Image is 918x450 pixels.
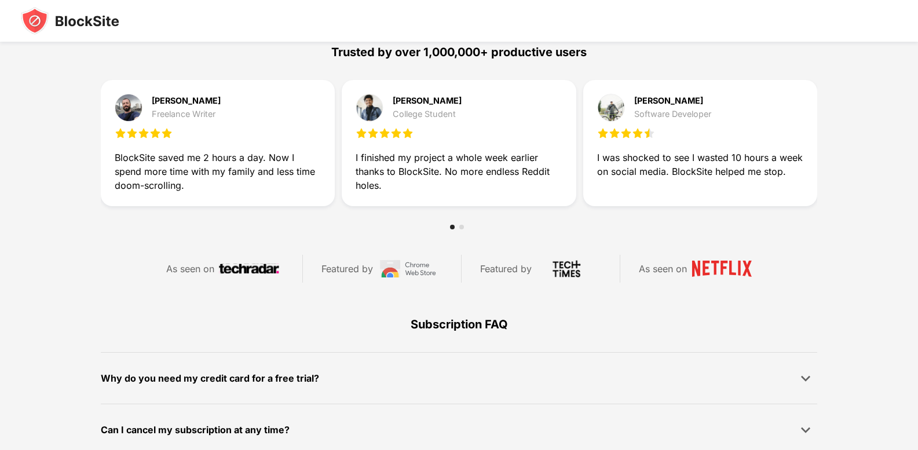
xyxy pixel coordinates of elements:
img: tech-times [536,260,597,277]
div: Software Developer [634,109,711,119]
div: College Student [393,109,462,119]
img: testimonial-purchase-3.jpg [597,94,625,122]
img: star [367,127,379,139]
img: netflix-logo [692,260,752,277]
div: Featured by [321,261,373,277]
img: star [632,127,643,139]
div: As seen on [166,261,214,277]
img: star [356,127,367,139]
img: star [620,127,632,139]
img: star [161,127,173,139]
img: star [643,127,655,139]
img: techradar [219,260,279,277]
img: testimonial-purchase-1.jpg [115,94,142,122]
div: Featured by [480,261,532,277]
div: As seen on [639,261,687,277]
div: Trusted by over 1,000,000+ productive users [101,24,817,80]
img: star [149,127,161,139]
img: chrome-web-store-logo [378,260,438,277]
img: star [138,127,149,139]
div: [PERSON_NAME] [152,97,221,105]
img: star [390,127,402,139]
div: [PERSON_NAME] [393,97,462,105]
img: star [402,127,414,139]
div: [PERSON_NAME] [634,97,711,105]
div: Freelance Writer [152,109,221,119]
img: testimonial-purchase-2.jpg [356,94,383,122]
div: Can I cancel my subscription at any time? [101,422,290,438]
img: star [115,127,126,139]
img: star [126,127,138,139]
div: BlockSite saved me 2 hours a day. Now I spend more time with my family and less time doom-scrolling. [115,151,321,192]
img: star [597,127,609,139]
div: I finished my project a whole week earlier thanks to BlockSite. No more endless Reddit holes. [356,151,562,192]
div: I was shocked to see I wasted 10 hours a week on social media. BlockSite helped me stop. [597,151,803,178]
div: Subscription FAQ [101,297,817,352]
img: star [609,127,620,139]
img: star [379,127,390,139]
div: Why do you need my credit card for a free trial? [101,370,319,387]
img: blocksite-icon-black.svg [21,7,119,35]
